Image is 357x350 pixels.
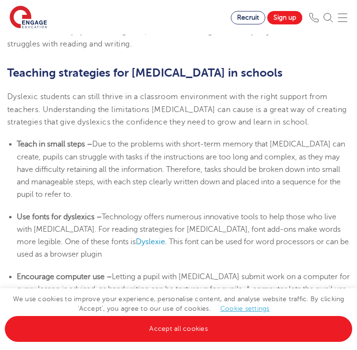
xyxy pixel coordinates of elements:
span: Technology offers numerous innovative tools to help those who live with [MEDICAL_DATA]. For readi... [17,213,341,247]
img: Search [323,13,333,23]
b: Use fonts for dyslexics – [17,213,102,221]
a: Sign up [267,11,302,24]
span: Dyslexic students can still thrive in a classroom environment with the right support from teacher... [7,92,346,126]
span: Recruit [237,14,259,21]
a: Cookie settings [220,305,270,312]
b: Teach in small steps – [17,140,92,148]
span: Letting a pupil with [MEDICAL_DATA] submit work on a computer for every lesson is advised, as han... [17,272,350,319]
b: Teaching strategies for [MEDICAL_DATA] in schools [7,66,283,79]
b: Encourage computer use [17,272,105,281]
span: Due to the problems with short-term memory that [MEDICAL_DATA] can create, pupils can struggle wi... [17,140,345,199]
a: Recruit [231,11,265,24]
span: We use cookies to improve your experience, personalise content, and analyse website traffic. By c... [5,295,352,332]
b: – [107,272,112,281]
a: Accept all cookies [5,316,352,342]
img: Engage Education [10,6,47,30]
a: Dyslexie [136,237,165,246]
span: . This font can be used for word processors or can be used as a browser plugin [17,237,349,259]
img: Phone [309,13,319,23]
img: Mobile Menu [338,13,347,23]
